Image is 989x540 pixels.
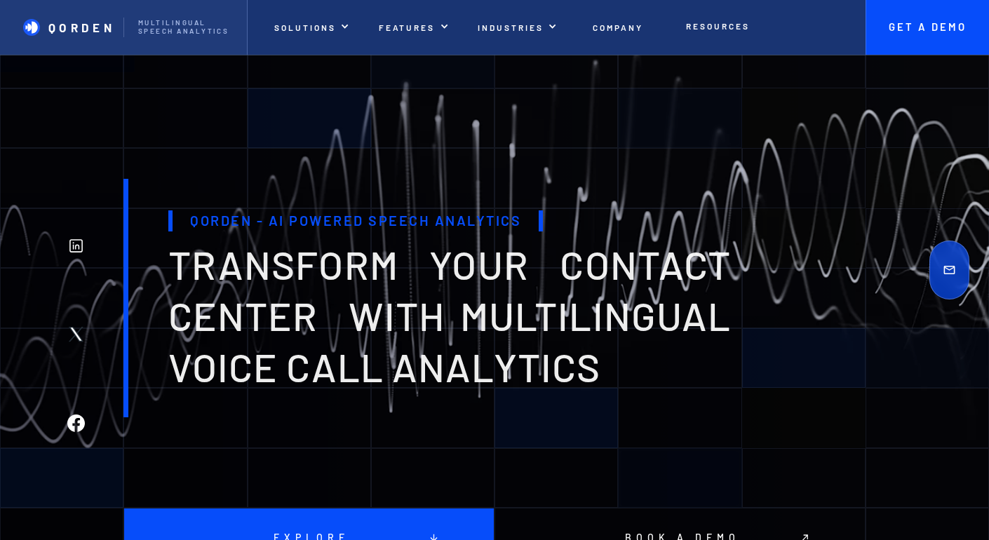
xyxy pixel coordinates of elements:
[478,22,544,32] p: INDUSTRIES
[138,19,231,36] p: Multilingual Speech analytics
[67,237,85,255] img: Linkedin
[67,325,85,343] img: Twitter
[48,20,116,34] p: Qorden
[686,21,750,31] p: Resources
[67,414,85,432] img: Facebook
[168,210,544,231] h1: Qorden - AI Powered Speech Analytics
[593,22,643,32] p: Company
[379,22,436,32] p: features
[885,21,969,34] p: Get A Demo
[168,241,732,391] span: transform your contact center with multilingual voice Call analytics
[274,22,336,32] p: Solutions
